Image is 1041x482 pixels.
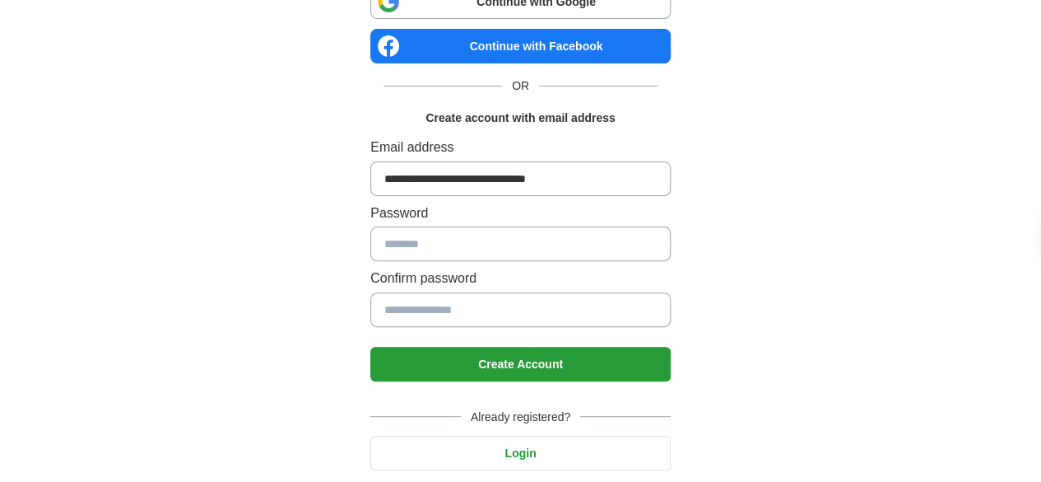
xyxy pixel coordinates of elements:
h1: Create account with email address [425,109,615,127]
label: Confirm password [370,268,671,289]
label: Password [370,203,671,224]
label: Email address [370,137,671,158]
span: OR [502,77,539,95]
button: Create Account [370,347,671,381]
a: Continue with Facebook [370,29,671,63]
span: Already registered? [461,408,580,426]
a: Login [370,447,671,460]
button: Login [370,436,671,470]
